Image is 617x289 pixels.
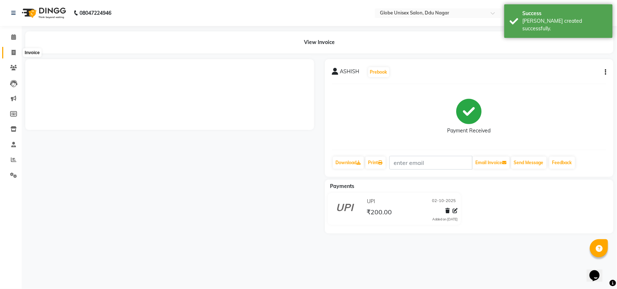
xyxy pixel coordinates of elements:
[389,156,472,170] input: enter email
[368,67,389,77] button: Prebook
[511,157,547,169] button: Send Message
[549,157,575,169] a: Feedback
[522,10,607,17] div: Success
[432,198,456,205] span: 02-10-2025
[587,260,610,282] iframe: chat widget
[330,183,355,189] span: Payments
[340,68,360,78] span: ASHISH
[80,3,111,23] b: 08047224946
[367,208,392,218] span: ₹200.00
[433,217,458,222] div: Added on [DATE]
[473,157,510,169] button: Email Invoice
[18,3,68,23] img: logo
[333,157,364,169] a: Download
[365,157,386,169] a: Print
[447,127,491,135] div: Payment Received
[23,48,41,57] div: Invoice
[367,198,375,205] span: UPI
[25,31,613,53] div: View Invoice
[522,17,607,32] div: Bill created successfully.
